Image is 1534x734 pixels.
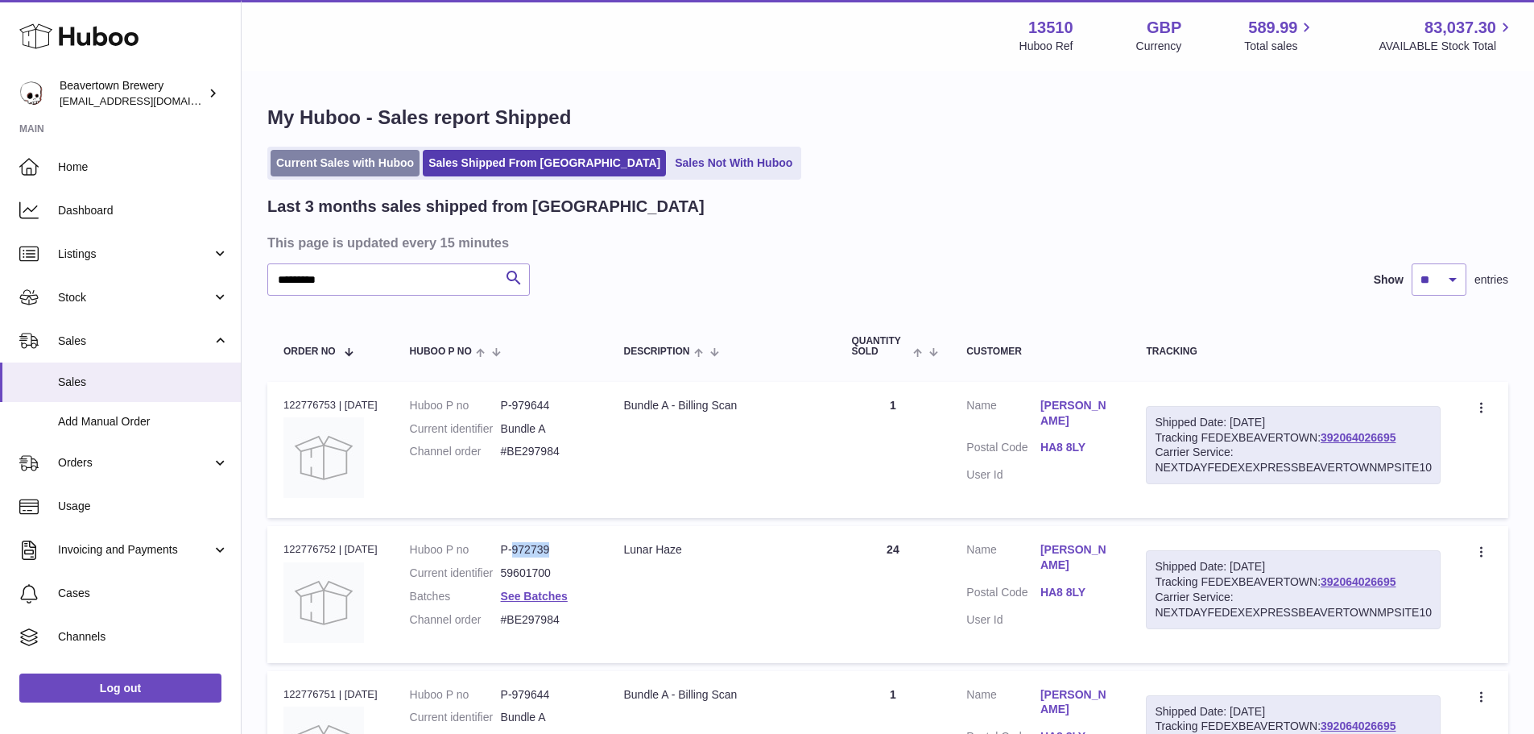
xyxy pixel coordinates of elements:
strong: 13510 [1028,17,1073,39]
span: Quantity Sold [851,336,909,357]
dt: Name [966,398,1040,433]
dt: Name [966,687,1040,722]
dd: P-979644 [501,398,592,413]
div: Tracking FEDEXBEAVERTOWN: [1146,550,1441,629]
dt: Huboo P no [410,398,501,413]
div: Beavertown Brewery [60,78,205,109]
div: Shipped Date: [DATE] [1155,415,1432,430]
div: 122776752 | [DATE] [283,542,378,557]
div: Lunar Haze [623,542,819,558]
span: Home [58,160,229,175]
h3: This page is updated every 15 minutes [267,234,1504,251]
span: Huboo P no [410,346,472,357]
a: Sales Not With Huboo [669,150,798,176]
span: Usage [58,499,229,514]
span: Description [623,346,689,357]
dd: Bundle A [501,421,592,437]
a: 589.99 Total sales [1244,17,1316,54]
dt: Name [966,542,1040,577]
img: no-photo.jpg [283,417,364,498]
span: Channels [58,629,229,645]
div: Carrier Service: NEXTDAYFEDEXEXPRESSBEAVERTOWNMPSITE10 [1155,445,1432,475]
a: 392064026695 [1321,719,1395,732]
span: Add Manual Order [58,414,229,429]
td: 24 [835,526,950,662]
a: See Batches [501,590,568,603]
div: Customer [966,346,1114,357]
a: HA8 8LY [1040,440,1114,455]
dt: Batches [410,589,501,604]
strong: GBP [1147,17,1181,39]
span: [EMAIL_ADDRESS][DOMAIN_NAME] [60,94,237,107]
td: 1 [835,382,950,518]
div: Shipped Date: [DATE] [1155,704,1432,719]
label: Show [1374,272,1404,288]
span: Dashboard [58,203,229,218]
span: Invoicing and Payments [58,542,212,558]
dt: Huboo P no [410,687,501,703]
div: Bundle A - Billing Scan [623,398,819,413]
dd: P-979644 [501,687,592,703]
div: Carrier Service: NEXTDAYFEDEXEXPRESSBEAVERTOWNMPSITE10 [1155,590,1432,620]
a: [PERSON_NAME] [1040,542,1114,573]
dt: User Id [966,612,1040,628]
div: 122776753 | [DATE] [283,398,378,413]
span: AVAILABLE Stock Total [1379,39,1515,54]
div: Tracking FEDEXBEAVERTOWN: [1146,406,1441,485]
div: Shipped Date: [DATE] [1155,559,1432,574]
span: Total sales [1244,39,1316,54]
span: 83,037.30 [1424,17,1496,39]
dt: Channel order [410,444,501,459]
a: Current Sales with Huboo [271,150,420,176]
span: Sales [58,375,229,390]
div: Currency [1136,39,1182,54]
div: Bundle A - Billing Scan [623,687,819,703]
dd: Bundle A [501,710,592,725]
h2: Last 3 months sales shipped from [GEOGRAPHIC_DATA] [267,196,705,218]
dt: Channel order [410,612,501,628]
dt: Current identifier [410,421,501,437]
img: no-photo.jpg [283,562,364,643]
a: [PERSON_NAME] [1040,687,1114,718]
a: 392064026695 [1321,431,1395,444]
a: [PERSON_NAME] [1040,398,1114,429]
dt: Postal Code [966,440,1040,459]
a: Log out [19,674,221,703]
dd: 59601700 [501,566,592,581]
a: Sales Shipped From [GEOGRAPHIC_DATA] [423,150,666,176]
dd: #BE297984 [501,612,592,628]
span: Orders [58,455,212,471]
span: Sales [58,334,212,349]
span: Cases [58,586,229,601]
img: internalAdmin-13510@internal.huboo.com [19,81,43,106]
div: Tracking [1146,346,1441,357]
span: Listings [58,247,212,262]
span: Order No [283,346,336,357]
dt: Current identifier [410,710,501,725]
span: entries [1474,272,1508,288]
a: 392064026695 [1321,575,1395,588]
div: 122776751 | [DATE] [283,687,378,702]
dd: #BE297984 [501,444,592,459]
dt: Huboo P no [410,542,501,558]
dt: Postal Code [966,585,1040,604]
a: HA8 8LY [1040,585,1114,600]
a: 83,037.30 AVAILABLE Stock Total [1379,17,1515,54]
span: Stock [58,290,212,305]
dt: Current identifier [410,566,501,581]
span: 589.99 [1248,17,1297,39]
div: Huboo Ref [1019,39,1073,54]
h1: My Huboo - Sales report Shipped [267,105,1508,131]
dt: User Id [966,467,1040,483]
dd: P-972739 [501,542,592,558]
